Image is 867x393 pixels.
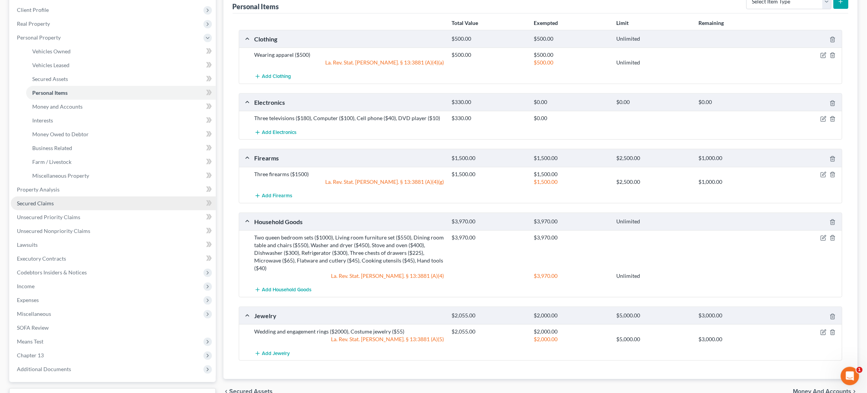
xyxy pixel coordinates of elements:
[251,312,448,320] div: Jewelry
[530,312,612,319] div: $2,000.00
[530,170,612,178] div: $1,500.00
[699,20,724,26] strong: Remaining
[448,312,530,319] div: $2,055.00
[17,200,54,206] span: Secured Claims
[233,2,279,11] div: Personal Items
[857,367,863,373] span: 1
[612,178,695,186] div: $2,500.00
[695,155,777,162] div: $1,000.00
[17,297,39,303] span: Expenses
[32,76,68,82] span: Secured Assets
[612,272,695,280] div: Unlimited
[17,228,90,234] span: Unsecured Nonpriority Claims
[530,99,612,106] div: $0.00
[255,346,290,360] button: Add Jewelry
[26,45,216,58] a: Vehicles Owned
[251,98,448,106] div: Electronics
[32,117,53,124] span: Interests
[17,255,66,262] span: Executory Contracts
[17,7,49,13] span: Client Profile
[448,51,530,59] div: $500.00
[17,324,49,331] span: SOFA Review
[251,272,448,280] div: La. Rev. Stat. [PERSON_NAME]. § 13:3881 (A)(4)
[448,114,530,122] div: $330.00
[262,74,291,80] span: Add Clothing
[448,170,530,178] div: $1,500.00
[448,35,530,43] div: $500.00
[17,186,60,193] span: Property Analysis
[251,335,448,343] div: La. Rev. Stat. [PERSON_NAME]. § 13:3881 (A)(5)
[26,58,216,72] a: Vehicles Leased
[262,129,297,135] span: Add Electronics
[530,35,612,43] div: $500.00
[17,338,43,345] span: Means Test
[530,328,612,335] div: $2,000.00
[255,283,312,297] button: Add Household Goods
[530,51,612,59] div: $500.00
[26,114,216,127] a: Interests
[448,155,530,162] div: $1,500.00
[448,99,530,106] div: $330.00
[26,86,216,100] a: Personal Items
[251,328,448,335] div: Wedding and engagement rings ($2000), Costume jewelry ($55)
[32,131,89,137] span: Money Owed to Debtor
[26,169,216,183] a: Miscellaneous Property
[251,35,448,43] div: Clothing
[11,183,216,196] a: Property Analysis
[530,178,612,186] div: $1,500.00
[32,48,71,54] span: Vehicles Owned
[616,20,629,26] strong: Limit
[17,214,80,220] span: Unsecured Priority Claims
[17,20,50,27] span: Real Property
[251,114,448,122] div: Three televisions ($180), Computer ($100), Cell phone ($40), DVD player ($10)
[17,283,35,289] span: Income
[26,100,216,114] a: Money and Accounts
[251,59,448,66] div: La. Rev. Stat. [PERSON_NAME]. § 13:3881 (A)(4)(a)
[251,154,448,162] div: Firearms
[251,234,448,272] div: Two queen bedroom sets ($1000), Living room furniture set ($550), Dining room table and chairs ($...
[26,72,216,86] a: Secured Assets
[251,218,448,226] div: Household Goods
[530,272,612,280] div: $3,970.00
[530,155,612,162] div: $1,500.00
[612,99,695,106] div: $0.00
[251,51,448,59] div: Wearing apparel ($500)
[452,20,478,26] strong: Total Value
[26,155,216,169] a: Farm / Livestock
[530,59,612,66] div: $500.00
[32,145,72,151] span: Business Related
[695,99,777,106] div: $0.00
[530,218,612,225] div: $3,970.00
[612,218,695,225] div: Unlimited
[612,335,695,343] div: $5,000.00
[11,321,216,335] a: SOFA Review
[255,125,297,139] button: Add Electronics
[17,241,38,248] span: Lawsuits
[17,269,87,276] span: Codebtors Insiders & Notices
[11,238,216,252] a: Lawsuits
[32,62,69,68] span: Vehicles Leased
[26,127,216,141] a: Money Owed to Debtor
[32,159,71,165] span: Farm / Livestock
[534,20,558,26] strong: Exempted
[695,178,777,186] div: $1,000.00
[262,193,293,199] span: Add Firearms
[17,366,71,372] span: Additional Documents
[255,69,291,84] button: Add Clothing
[612,155,695,162] div: $2,500.00
[262,287,312,293] span: Add Household Goods
[17,34,61,41] span: Personal Property
[612,35,695,43] div: Unlimited
[251,178,448,186] div: La. Rev. Stat. [PERSON_NAME]. § 13:3881 (A)(4)(g)
[11,224,216,238] a: Unsecured Nonpriority Claims
[11,210,216,224] a: Unsecured Priority Claims
[530,234,612,241] div: $3,970.00
[612,59,695,66] div: Unlimited
[32,89,68,96] span: Personal Items
[530,335,612,343] div: $2,000.00
[695,312,777,319] div: $3,000.00
[448,234,530,241] div: $3,970.00
[26,141,216,155] a: Business Related
[17,310,51,317] span: Miscellaneous
[251,170,448,178] div: Three firearms ($1500)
